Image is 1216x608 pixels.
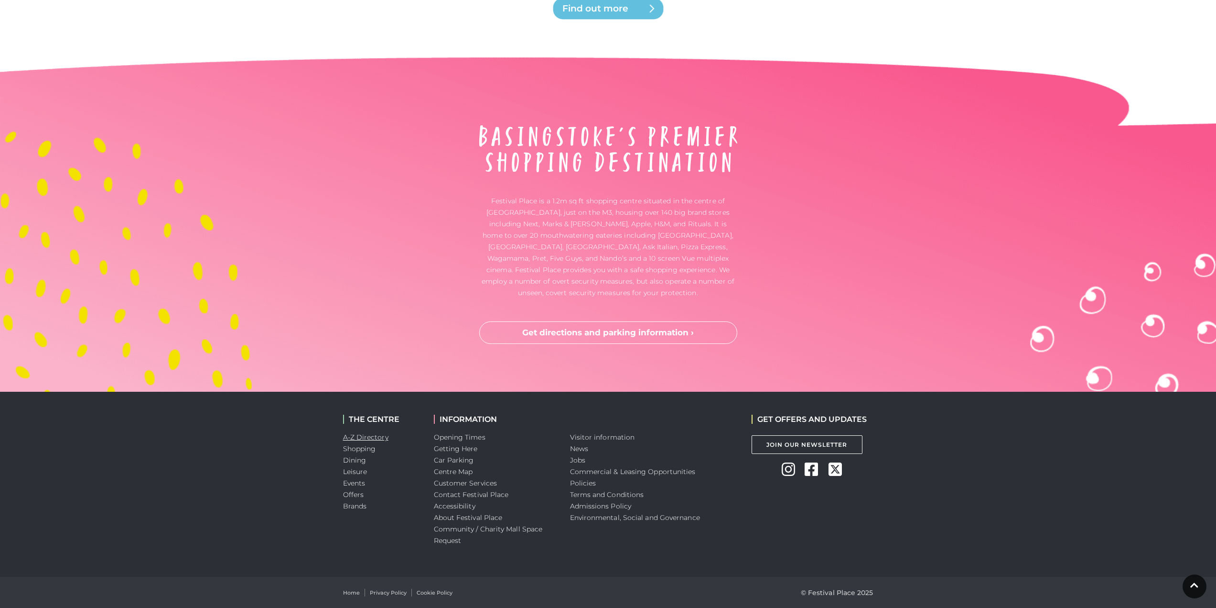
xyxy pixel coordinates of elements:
a: Accessibility [434,502,475,510]
a: Privacy Policy [370,589,407,597]
h2: THE CENTRE [343,415,420,424]
a: Terms and Conditions [570,490,644,499]
a: Cookie Policy [417,589,452,597]
h2: GET OFFERS AND UPDATES [752,415,867,424]
img: About Festival Place [479,125,737,172]
a: News [570,444,588,453]
a: Getting Here [434,444,478,453]
a: Policies [570,479,596,487]
a: Get directions and parking information › [479,321,737,344]
a: Community / Charity Mall Space Request [434,525,543,545]
h2: INFORMATION [434,415,556,424]
a: Customer Services [434,479,497,487]
a: Car Parking [434,456,474,464]
a: Centre Map [434,467,473,476]
a: Offers [343,490,364,499]
a: Leisure [343,467,367,476]
a: Contact Festival Place [434,490,509,499]
a: Commercial & Leasing Opportunities [570,467,696,476]
span: Find out more [562,2,677,15]
p: Festival Place is a 1.2m sq ft shopping centre situated in the centre of [GEOGRAPHIC_DATA], just ... [479,195,737,298]
a: Environmental, Social and Governance [570,513,700,522]
a: Shopping [343,444,376,453]
a: Events [343,479,366,487]
a: Dining [343,456,366,464]
a: Opening Times [434,433,485,442]
a: Home [343,589,360,597]
a: Brands [343,502,367,510]
a: A-Z Directory [343,433,388,442]
a: Join Our Newsletter [752,435,862,454]
a: Visitor information [570,433,635,442]
p: © Festival Place 2025 [801,587,873,598]
a: Admissions Policy [570,502,632,510]
a: About Festival Place [434,513,503,522]
a: Jobs [570,456,585,464]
